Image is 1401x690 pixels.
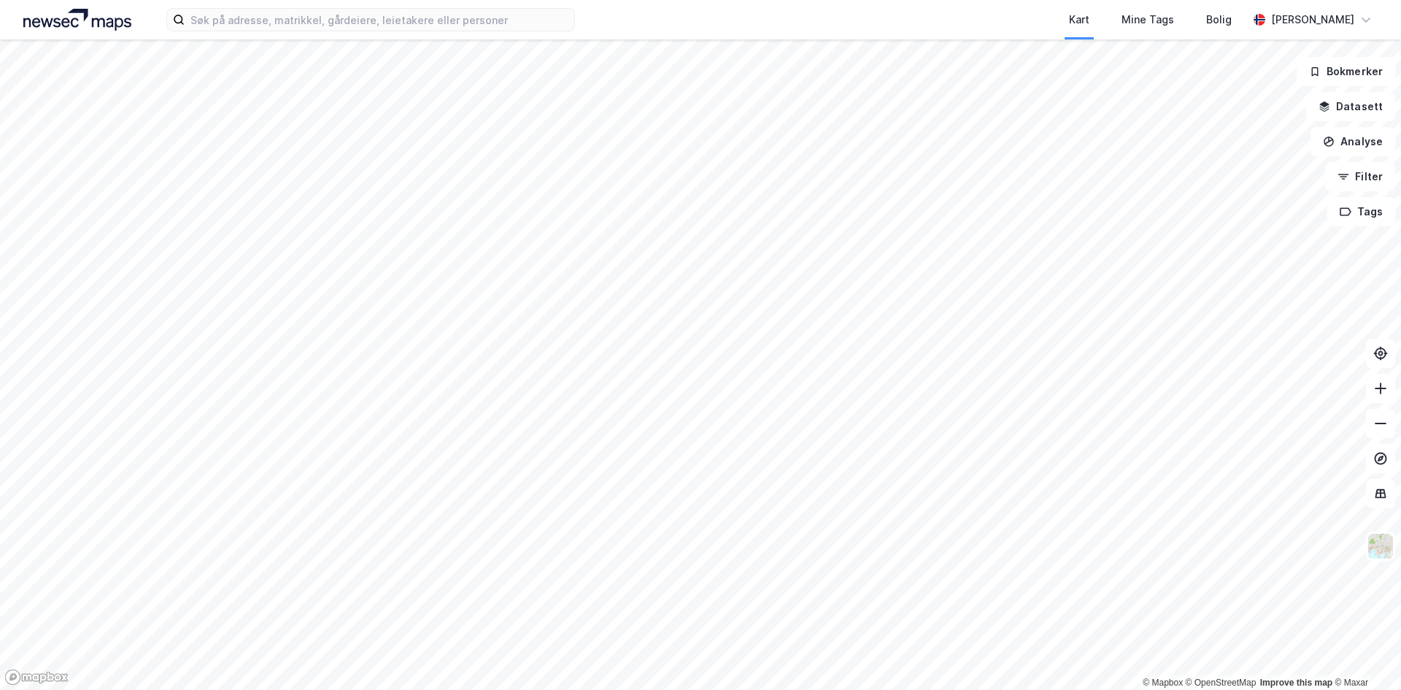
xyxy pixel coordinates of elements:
div: Mine Tags [1122,11,1174,28]
img: logo.a4113a55bc3d86da70a041830d287a7e.svg [23,9,131,31]
div: Kart [1069,11,1089,28]
iframe: Chat Widget [1328,620,1401,690]
input: Søk på adresse, matrikkel, gårdeiere, leietakere eller personer [185,9,574,31]
div: Kontrollprogram for chat [1328,620,1401,690]
div: [PERSON_NAME] [1271,11,1354,28]
div: Bolig [1206,11,1232,28]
